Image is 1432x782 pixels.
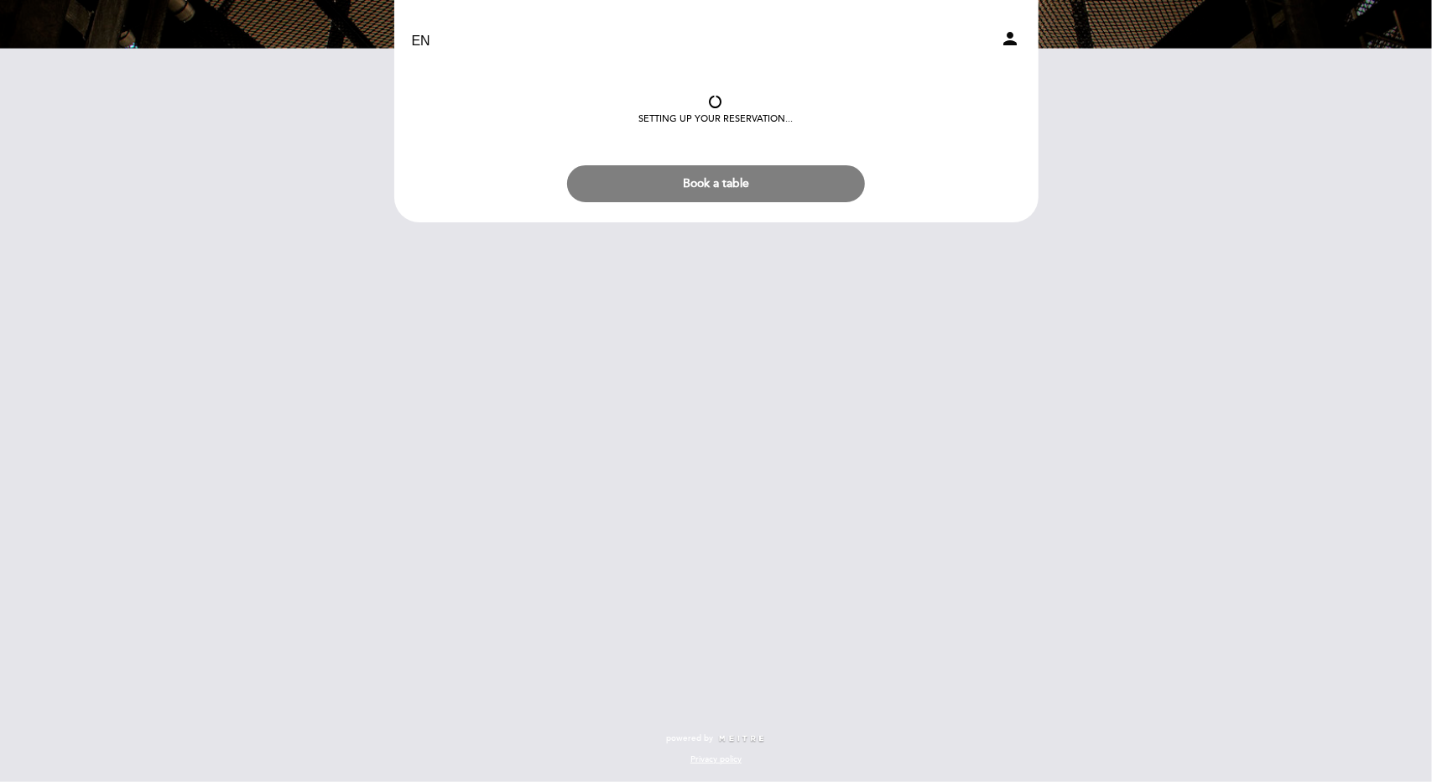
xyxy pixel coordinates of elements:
[567,165,865,202] button: Book a table
[612,18,821,65] a: Zuccardi Valle de Uco - Turismo
[690,753,742,765] a: Privacy policy
[667,732,714,744] span: powered by
[718,735,766,743] img: MEITRE
[1001,29,1021,49] i: person
[667,732,766,744] a: powered by
[639,112,794,126] div: Setting up your reservation...
[1001,29,1021,55] button: person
